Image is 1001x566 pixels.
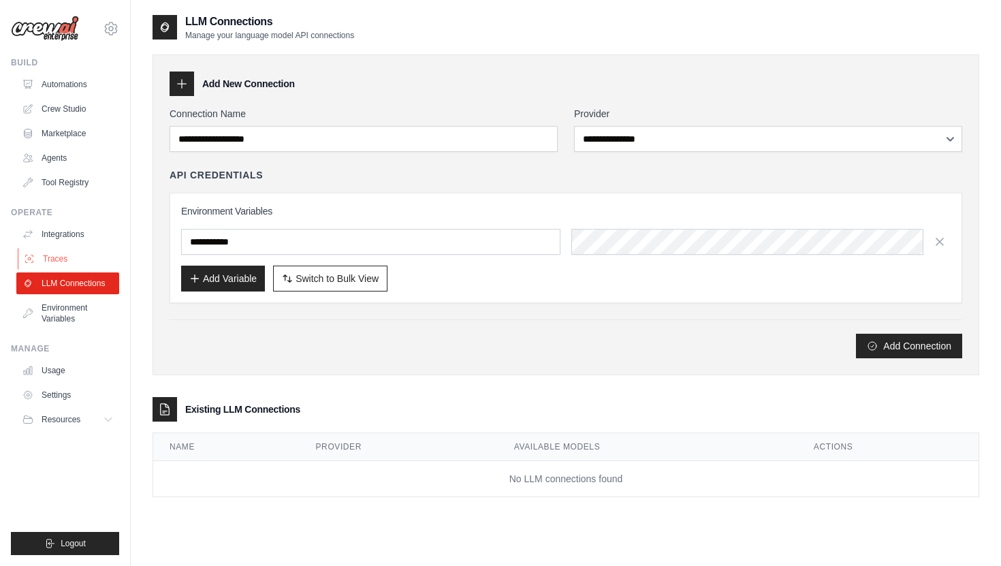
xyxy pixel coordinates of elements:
td: No LLM connections found [153,461,979,497]
a: Automations [16,74,119,95]
a: Usage [16,360,119,381]
h3: Add New Connection [202,77,295,91]
button: Add Variable [181,266,265,292]
img: Logo [11,16,79,42]
button: Resources [16,409,119,430]
a: LLM Connections [16,272,119,294]
a: Environment Variables [16,297,119,330]
h3: Existing LLM Connections [185,403,300,416]
p: Manage your language model API connections [185,30,354,41]
h3: Environment Variables [181,204,951,218]
div: Manage [11,343,119,354]
span: Switch to Bulk View [296,272,379,285]
a: Agents [16,147,119,169]
button: Switch to Bulk View [273,266,387,292]
a: Marketplace [16,123,119,144]
span: Resources [42,414,80,425]
label: Provider [574,107,962,121]
th: Name [153,433,300,461]
span: Logout [61,538,86,549]
div: Build [11,57,119,68]
th: Actions [797,433,979,461]
button: Add Connection [856,334,962,358]
h4: API Credentials [170,168,263,182]
th: Provider [300,433,498,461]
a: Traces [18,248,121,270]
a: Integrations [16,223,119,245]
a: Settings [16,384,119,406]
label: Connection Name [170,107,558,121]
a: Tool Registry [16,172,119,193]
button: Logout [11,532,119,555]
h2: LLM Connections [185,14,354,30]
a: Crew Studio [16,98,119,120]
th: Available Models [498,433,797,461]
div: Operate [11,207,119,218]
